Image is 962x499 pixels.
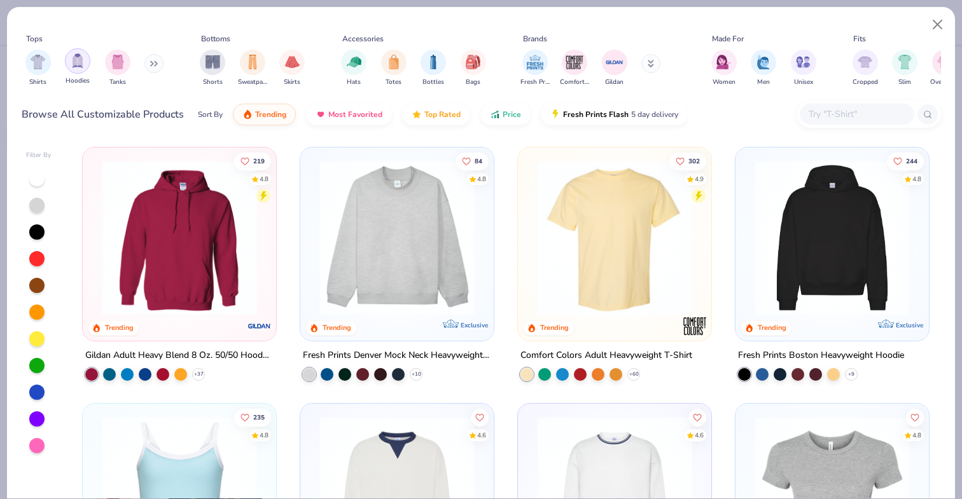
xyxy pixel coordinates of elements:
button: filter button [238,50,267,87]
span: Fresh Prints [520,78,550,87]
span: Most Favorited [328,109,382,120]
input: Try "T-Shirt" [807,107,905,121]
img: Bottles Image [426,55,440,69]
img: e55d29c3-c55d-459c-bfd9-9b1c499ab3c6 [698,160,866,315]
span: 84 [475,158,482,164]
div: Fresh Prints Denver Mock Neck Heavyweight Sweatshirt [303,348,491,364]
button: Top Rated [402,104,470,125]
button: filter button [711,50,737,87]
img: Tanks Image [111,55,125,69]
button: filter button [751,50,776,87]
span: Shirts [29,78,46,87]
span: 5 day delivery [631,107,678,122]
img: Fresh Prints Image [526,53,545,72]
img: Gildan Image [605,53,624,72]
div: filter for Totes [381,50,407,87]
span: Comfort Colors [560,78,589,87]
div: 4.8 [477,174,486,184]
div: filter for Men [751,50,776,87]
span: Shorts [203,78,223,87]
div: filter for Shorts [200,50,225,87]
button: filter button [279,50,305,87]
div: Bottoms [201,33,230,44]
span: Gildan [605,78,624,87]
img: Sweatpants Image [246,55,260,69]
div: filter for Hats [341,50,366,87]
div: Gildan Adult Heavy Blend 8 Oz. 50/50 Hooded Sweatshirt [85,348,274,364]
span: Price [503,109,521,120]
div: filter for Bags [461,50,486,87]
span: Exclusive [461,321,488,329]
img: Shorts Image [206,55,220,69]
button: filter button [930,50,959,87]
div: filter for Comfort Colors [560,50,589,87]
span: Totes [386,78,401,87]
span: + 9 [848,371,854,378]
span: Bottles [422,78,444,87]
button: Close [926,13,950,37]
div: 4.8 [912,430,921,440]
div: Tops [26,33,43,44]
img: 029b8af0-80e6-406f-9fdc-fdf898547912 [531,160,699,315]
button: Like [887,152,924,170]
span: + 60 [629,371,638,378]
button: Trending [233,104,296,125]
span: Tanks [109,78,126,87]
img: Comfort Colors Image [565,53,584,72]
span: Exclusive [895,321,923,329]
div: filter for Oversized [930,50,959,87]
button: Like [235,152,272,170]
div: Fresh Prints Boston Heavyweight Hoodie [738,348,904,364]
button: Like [669,152,706,170]
span: Cropped [853,78,878,87]
img: Unisex Image [796,55,811,69]
button: filter button [520,50,550,87]
div: filter for Unisex [791,50,816,87]
img: 01756b78-01f6-4cc6-8d8a-3c30c1a0c8ac [95,160,263,315]
div: filter for Bottles [421,50,446,87]
img: Gildan logo [247,313,272,339]
div: Accessories [342,33,384,44]
img: Bags Image [466,55,480,69]
img: Comfort Colors logo [682,313,708,339]
img: Shirts Image [31,55,45,69]
button: Like [235,408,272,426]
button: filter button [602,50,627,87]
div: filter for Tanks [105,50,130,87]
img: Cropped Image [858,55,872,69]
img: Slim Image [898,55,912,69]
div: Browse All Customizable Products [22,107,184,122]
button: filter button [892,50,917,87]
span: Men [757,78,770,87]
span: + 10 [412,371,421,378]
div: Fits [853,33,866,44]
span: 219 [254,158,265,164]
div: 4.8 [260,430,269,440]
img: Totes Image [387,55,401,69]
div: Filter By [26,151,52,160]
button: Most Favorited [306,104,392,125]
div: Made For [712,33,744,44]
span: Top Rated [424,109,461,120]
button: Like [906,408,924,426]
span: Slim [898,78,911,87]
span: Trending [255,109,286,120]
span: Hoodies [66,76,90,86]
img: f5d85501-0dbb-4ee4-b115-c08fa3845d83 [313,160,481,315]
div: filter for Shirts [25,50,51,87]
span: 302 [688,158,700,164]
div: 4.6 [477,430,486,440]
div: filter for Women [711,50,737,87]
span: 244 [906,158,917,164]
span: Unisex [794,78,813,87]
span: Fresh Prints Flash [563,109,629,120]
div: filter for Hoodies [65,48,90,86]
span: Hats [347,78,361,87]
button: Fresh Prints Flash5 day delivery [541,104,688,125]
img: Skirts Image [285,55,300,69]
img: trending.gif [242,109,253,120]
img: Men Image [756,55,770,69]
div: Brands [523,33,547,44]
span: Oversized [930,78,959,87]
img: Oversized Image [937,55,952,69]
